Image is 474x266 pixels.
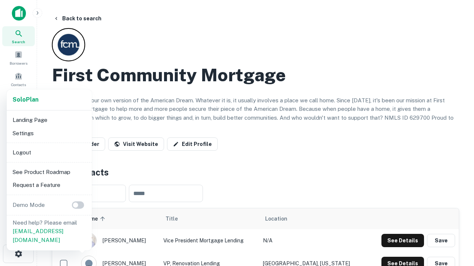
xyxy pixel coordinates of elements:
strong: Solo Plan [13,96,39,103]
p: Demo Mode [10,201,48,209]
p: Need help? Please email [13,218,86,245]
li: Settings [10,127,89,140]
li: See Product Roadmap [10,166,89,179]
a: [EMAIL_ADDRESS][DOMAIN_NAME] [13,228,63,243]
iframe: Chat Widget [437,183,474,219]
a: SoloPlan [13,95,39,104]
li: Landing Page [10,113,89,127]
li: Request a Feature [10,178,89,192]
li: Logout [10,146,89,159]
